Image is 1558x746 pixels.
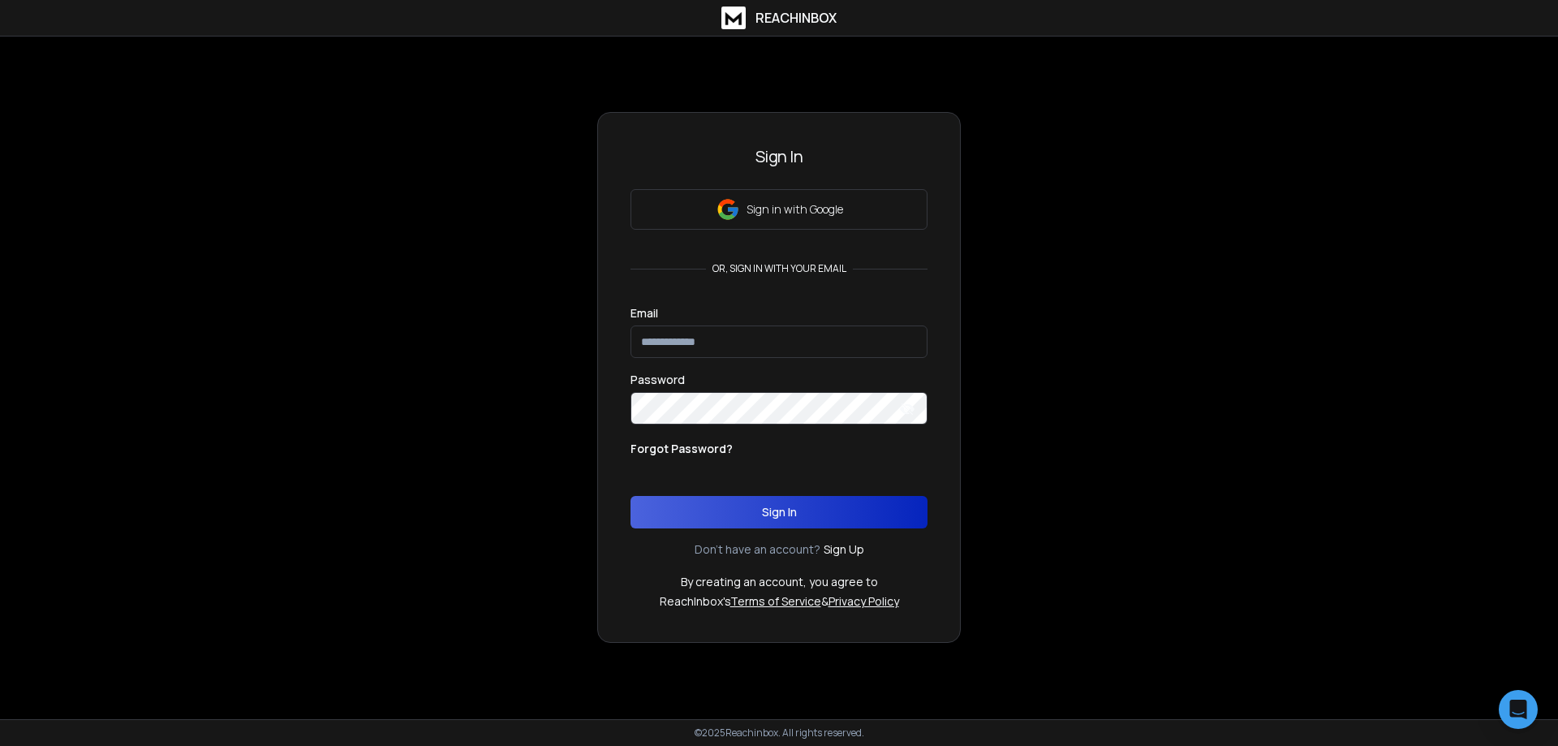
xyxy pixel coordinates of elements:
[631,189,927,230] button: Sign in with Google
[681,574,878,590] p: By creating an account, you agree to
[631,145,927,168] h3: Sign In
[631,374,685,386] label: Password
[755,8,837,28] h1: ReachInbox
[828,593,899,609] a: Privacy Policy
[730,593,821,609] a: Terms of Service
[706,262,853,275] p: or, sign in with your email
[695,541,820,558] p: Don't have an account?
[631,441,733,457] p: Forgot Password?
[1499,690,1538,729] div: Open Intercom Messenger
[721,6,746,29] img: logo
[660,593,899,610] p: ReachInbox's &
[631,496,927,528] button: Sign In
[695,727,864,740] p: © 2025 Reachinbox. All rights reserved.
[631,308,658,319] label: Email
[824,541,864,558] a: Sign Up
[747,201,843,218] p: Sign in with Google
[721,6,837,29] a: ReachInbox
